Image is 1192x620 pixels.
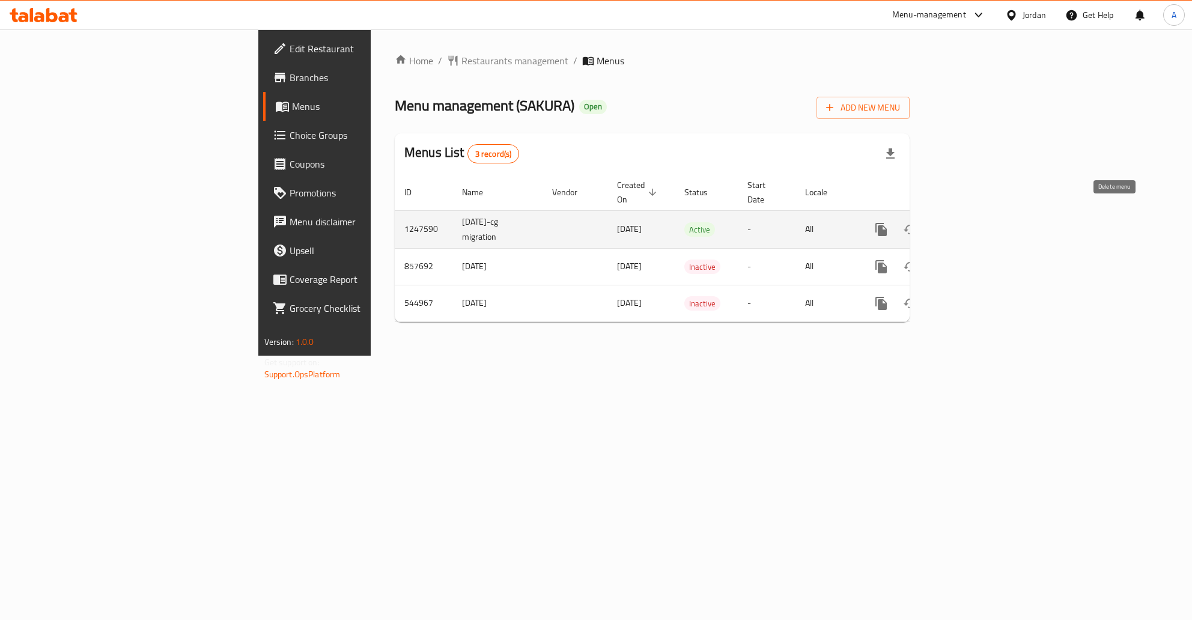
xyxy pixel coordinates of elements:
div: Active [684,222,715,237]
a: Coverage Report [263,265,457,294]
span: Status [684,185,723,199]
span: Menu management ( SAKURA ) [395,92,574,119]
a: Menus [263,92,457,121]
div: Total records count [467,144,520,163]
div: Inactive [684,296,720,311]
span: Vendor [552,185,593,199]
td: All [795,210,857,248]
span: Menus [597,53,624,68]
td: - [738,285,795,321]
span: Start Date [747,178,781,207]
span: Get support on: [264,354,320,370]
a: Grocery Checklist [263,294,457,323]
span: Branches [290,70,448,85]
td: [DATE] [452,248,543,285]
span: Menus [292,99,448,114]
span: Edit Restaurant [290,41,448,56]
span: Inactive [684,297,720,311]
span: Locale [805,185,843,199]
span: [DATE] [617,258,642,274]
span: 1.0.0 [296,334,314,350]
span: Open [579,102,607,112]
span: Created On [617,178,660,207]
td: - [738,248,795,285]
span: Choice Groups [290,128,448,142]
span: Grocery Checklist [290,301,448,315]
h2: Menus List [404,144,519,163]
span: Add New Menu [826,100,900,115]
a: Edit Restaurant [263,34,457,63]
a: Support.OpsPlatform [264,366,341,382]
td: [DATE] [452,285,543,321]
div: Inactive [684,260,720,274]
span: Active [684,223,715,237]
div: Jordan [1023,8,1046,22]
span: Upsell [290,243,448,258]
a: Restaurants management [447,53,568,68]
a: Upsell [263,236,457,265]
a: Menu disclaimer [263,207,457,236]
td: [DATE]-cg migration [452,210,543,248]
span: Restaurants management [461,53,568,68]
button: Add New Menu [816,97,910,119]
div: Open [579,100,607,114]
span: A [1172,8,1176,22]
a: Promotions [263,178,457,207]
th: Actions [857,174,992,211]
a: Coupons [263,150,457,178]
span: Coverage Report [290,272,448,287]
td: All [795,248,857,285]
table: enhanced table [395,174,992,322]
span: Inactive [684,260,720,274]
a: Choice Groups [263,121,457,150]
span: Name [462,185,499,199]
span: ID [404,185,427,199]
span: [DATE] [617,295,642,311]
span: Coupons [290,157,448,171]
button: more [867,215,896,244]
span: Menu disclaimer [290,214,448,229]
span: Version: [264,334,294,350]
button: more [867,252,896,281]
span: [DATE] [617,221,642,237]
div: Export file [876,139,905,168]
button: more [867,289,896,318]
span: Promotions [290,186,448,200]
td: All [795,285,857,321]
button: Change Status [896,289,925,318]
td: - [738,210,795,248]
button: Change Status [896,215,925,244]
li: / [573,53,577,68]
button: Change Status [896,252,925,281]
nav: breadcrumb [395,53,910,68]
a: Branches [263,63,457,92]
div: Menu-management [892,8,966,22]
span: 3 record(s) [468,148,519,160]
